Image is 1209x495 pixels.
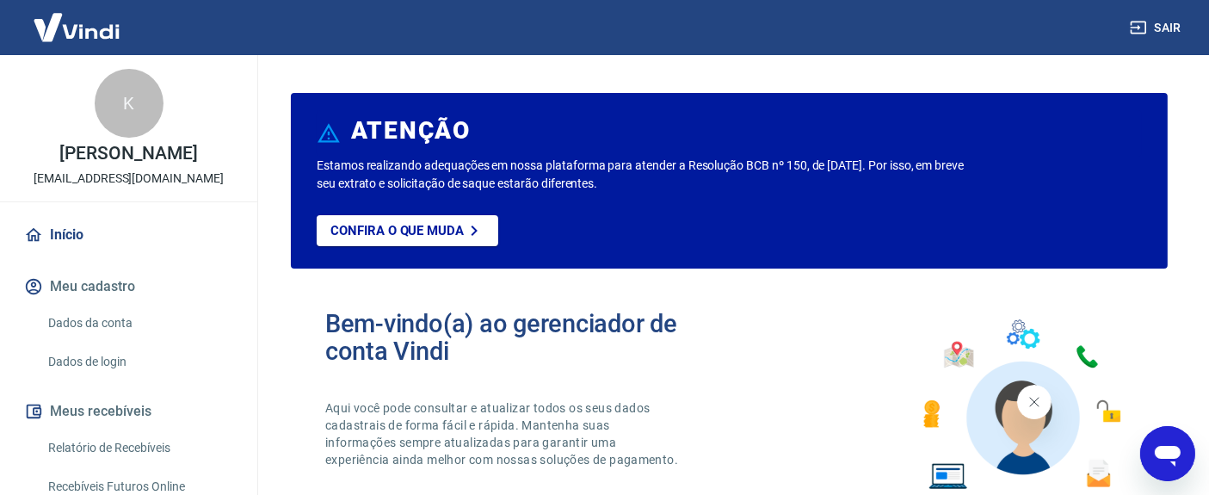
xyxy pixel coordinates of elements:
[317,215,498,246] a: Confira o que muda
[41,344,237,380] a: Dados de login
[21,216,237,254] a: Início
[330,223,464,238] p: Confira o que muda
[1140,426,1195,481] iframe: Botão para abrir a janela de mensagens
[21,1,133,53] img: Vindi
[41,430,237,466] a: Relatório de Recebíveis
[1017,385,1052,419] iframe: Fechar mensagem
[317,157,977,193] p: Estamos realizando adequações em nossa plataforma para atender a Resolução BCB nº 150, de [DATE]....
[325,310,730,365] h2: Bem-vindo(a) ao gerenciador de conta Vindi
[325,399,682,468] p: Aqui você pode consultar e atualizar todos os seus dados cadastrais de forma fácil e rápida. Mant...
[1126,12,1188,44] button: Sair
[10,12,145,26] span: Olá! Precisa de ajuda?
[21,268,237,306] button: Meu cadastro
[21,393,237,430] button: Meus recebíveis
[351,122,471,139] h6: ATENÇÃO
[41,306,237,341] a: Dados da conta
[34,170,224,188] p: [EMAIL_ADDRESS][DOMAIN_NAME]
[59,145,197,163] p: [PERSON_NAME]
[95,69,163,138] div: K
